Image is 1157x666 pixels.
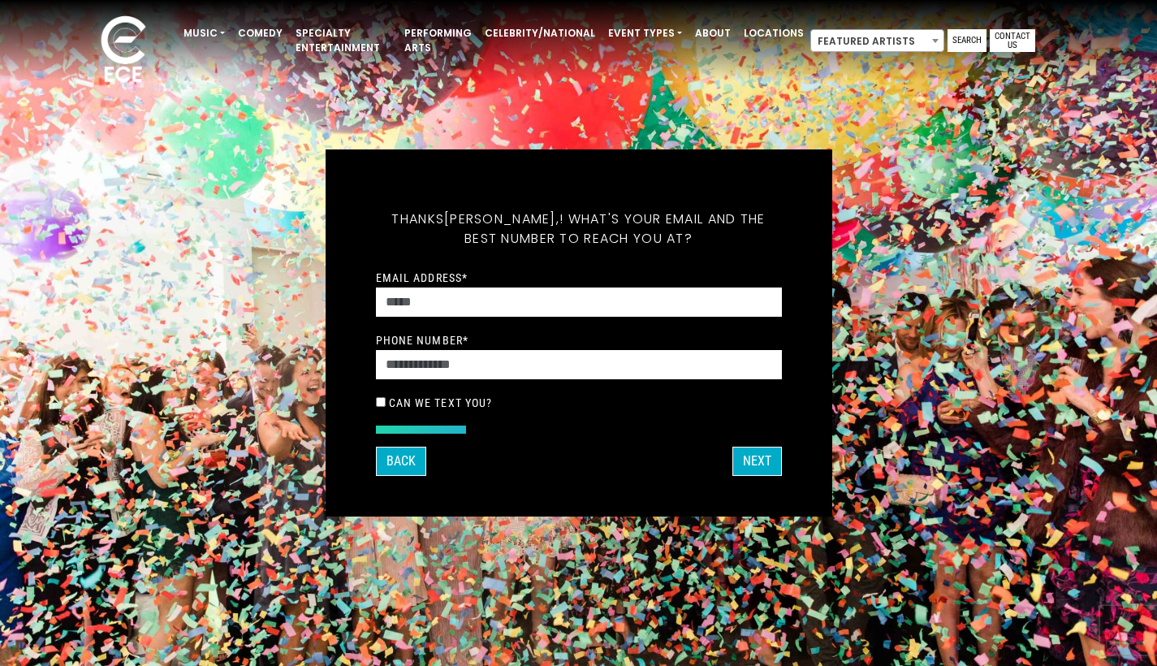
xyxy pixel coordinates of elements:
button: Next [732,447,782,476]
a: Specialty Entertainment [289,19,398,62]
a: Locations [737,19,810,47]
label: Can we text you? [389,396,493,410]
a: Music [177,19,231,47]
a: About [689,19,737,47]
h5: Thanks ! What's your email and the best number to reach you at? [376,190,782,268]
span: Featured Artists [810,29,944,52]
a: Contact Us [990,29,1035,52]
a: Search [948,29,986,52]
a: Comedy [231,19,289,47]
span: Featured Artists [811,30,943,53]
label: Email Address [376,270,468,285]
label: Phone Number [376,333,469,348]
a: Performing Arts [398,19,478,62]
img: ece_new_logo_whitev2-1.png [83,11,164,90]
a: Celebrity/National [478,19,602,47]
button: Back [376,447,426,476]
a: Event Types [602,19,689,47]
span: [PERSON_NAME], [444,210,559,228]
